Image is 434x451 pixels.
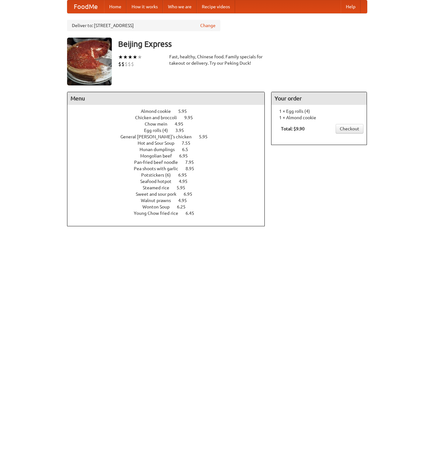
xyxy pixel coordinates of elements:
[67,20,220,31] div: Deliver to: [STREET_ADDRESS]
[341,0,361,13] a: Help
[140,147,200,152] a: Hunan dumplings 6.5
[179,179,194,184] span: 4.95
[123,54,128,61] li: ★
[336,124,363,134] a: Checkout
[141,198,177,203] span: Walnut prawns
[145,121,174,127] span: Chow mein
[142,204,197,209] a: Wonton Soup 6.25
[138,141,202,146] a: Hot and Sour Soup 7.55
[135,115,205,120] a: Chicken and broccoli 9.95
[177,185,192,190] span: 5.95
[143,185,176,190] span: Steamed rice
[134,166,185,171] span: Pea shoots with garlic
[140,153,200,158] a: Mongolian beef 6.95
[141,109,199,114] a: Almond cookie 5.95
[141,198,199,203] a: Walnut prawns 4.95
[182,141,197,146] span: 7.55
[281,126,305,131] b: Total: $9.90
[125,61,128,68] li: $
[121,61,125,68] li: $
[184,192,199,197] span: 6.95
[67,0,104,13] a: FoodMe
[197,0,235,13] a: Recipe videos
[271,92,367,105] h4: Your order
[134,160,206,165] a: Pan-fried beef noodle 7.95
[141,109,177,114] span: Almond cookie
[178,198,193,203] span: 4.95
[178,109,193,114] span: 5.95
[177,204,192,209] span: 6.25
[144,128,174,133] span: Egg rolls (4)
[136,192,183,197] span: Sweet and sour pork
[143,185,197,190] a: Steamed rice 5.95
[199,134,214,139] span: 5.95
[142,204,176,209] span: Wonton Soup
[118,38,367,50] h3: Beijing Express
[186,211,201,216] span: 6.45
[185,160,200,165] span: 7.95
[67,38,112,85] img: angular.jpg
[67,92,265,105] h4: Menu
[138,141,181,146] span: Hot and Sour Soup
[118,61,121,68] li: $
[135,115,183,120] span: Chicken and broccoli
[140,147,181,152] span: Hunan dumplings
[169,54,265,66] div: Fast, healthy, Chinese food. Family specials for takeout or delivery. Try our Peking Duck!
[137,54,142,61] li: ★
[128,61,131,68] li: $
[275,108,363,114] li: 1 × Egg rolls (4)
[120,134,219,139] a: General [PERSON_NAME]'s chicken 5.95
[184,115,199,120] span: 9.95
[134,160,184,165] span: Pan-fried beef noodle
[175,128,190,133] span: 3.95
[128,54,133,61] li: ★
[200,22,216,29] a: Change
[126,0,163,13] a: How it works
[134,166,206,171] a: Pea shoots with garlic 8.95
[141,172,177,178] span: Potstickers (6)
[136,192,204,197] a: Sweet and sour pork 6.95
[163,0,197,13] a: Who we are
[120,134,198,139] span: General [PERSON_NAME]'s chicken
[133,54,137,61] li: ★
[141,172,199,178] a: Potstickers (6) 6.95
[104,0,126,13] a: Home
[140,179,178,184] span: Seafood hotpot
[140,179,199,184] a: Seafood hotpot 4.95
[175,121,190,127] span: 4.95
[140,153,178,158] span: Mongolian beef
[186,166,201,171] span: 8.95
[144,128,196,133] a: Egg rolls (4) 3.95
[178,172,193,178] span: 6.95
[145,121,195,127] a: Chow mein 4.95
[134,211,185,216] span: Young Chow fried rice
[134,211,206,216] a: Young Chow fried rice 6.45
[275,114,363,121] li: 1 × Almond cookie
[118,54,123,61] li: ★
[179,153,194,158] span: 6.95
[182,147,194,152] span: 6.5
[131,61,134,68] li: $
